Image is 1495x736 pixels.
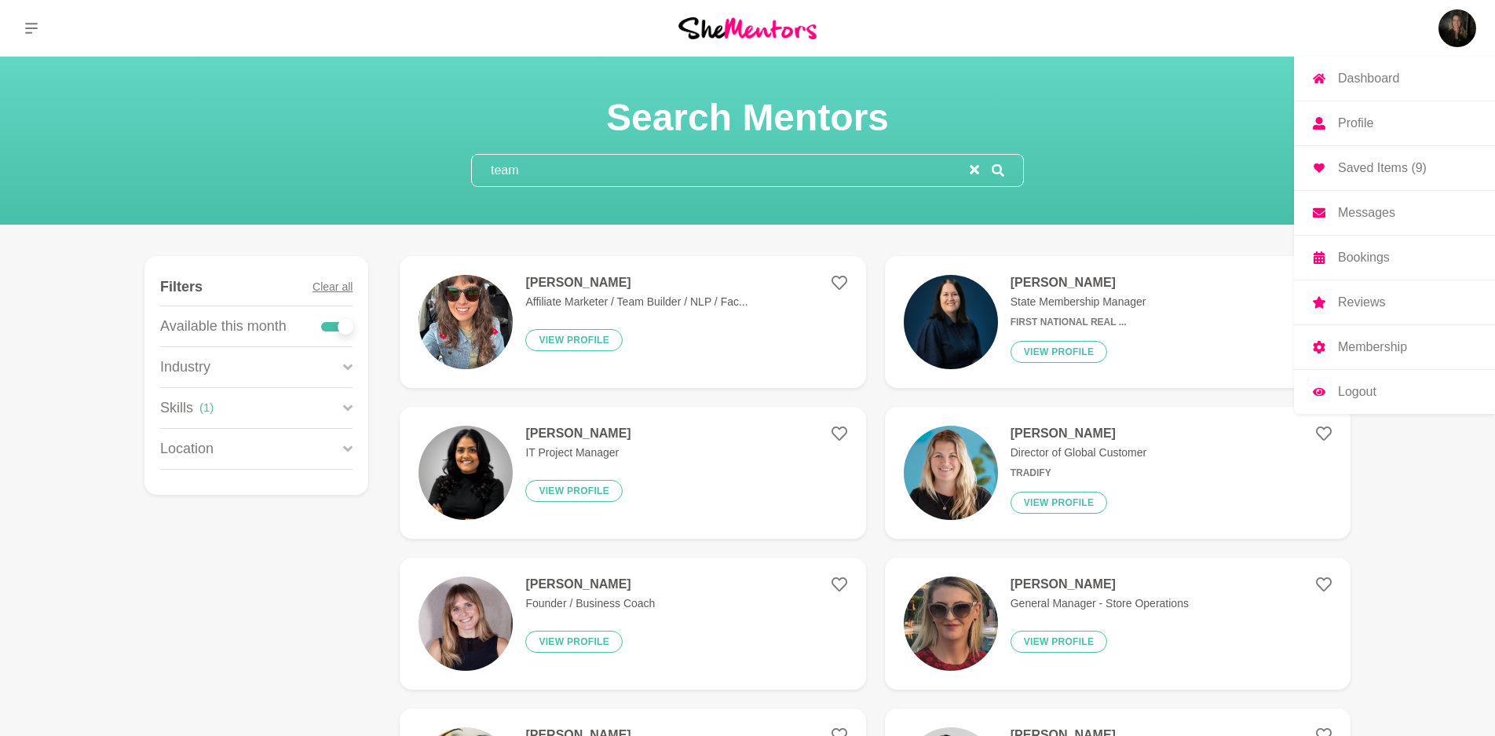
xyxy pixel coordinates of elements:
[400,256,865,388] a: [PERSON_NAME]Affiliate Marketer / Team Builder / NLP / Fac...View profile
[1294,101,1495,145] a: Profile
[1338,72,1399,85] p: Dashboard
[160,397,193,419] p: Skills
[1011,445,1147,461] p: Director of Global Customer
[525,577,655,592] h4: [PERSON_NAME]
[1011,631,1108,653] button: View profile
[1011,317,1146,328] h6: First National Real ...
[525,631,623,653] button: View profile
[1011,467,1147,479] h6: Tradify
[525,294,747,310] p: Affiliate Marketer / Team Builder / NLP / Fac...
[1338,207,1395,219] p: Messages
[160,278,203,296] h4: Filters
[525,445,631,461] p: IT Project Manager
[1011,294,1146,310] p: State Membership Manager
[1011,275,1146,291] h4: [PERSON_NAME]
[1011,341,1108,363] button: View profile
[400,407,865,539] a: [PERSON_NAME]IT Project ManagerView profile
[160,316,287,337] p: Available this month
[472,155,970,186] input: Search mentors
[678,17,817,38] img: She Mentors Logo
[160,357,210,378] p: Industry
[419,426,513,520] img: 01aee5e50c87abfaa70c3c448cb39ff495e02bc9-1024x1024.jpg
[885,256,1351,388] a: [PERSON_NAME]State Membership ManagerFirst National Real ...View profile
[419,275,513,369] img: 8006cefc193436637ce7790ebce8b5eedc87b901-3024x4032.jpg
[525,329,623,351] button: View profile
[1011,595,1189,612] p: General Manager - Store Operations
[1294,57,1495,101] a: Dashboard
[419,577,513,671] img: 6cdf9e4a07ba1d4ff86fe29070785dd57e4211da-593x640.jpg
[471,94,1024,141] h1: Search Mentors
[1338,296,1385,309] p: Reviews
[1294,191,1495,235] a: Messages
[1011,426,1147,441] h4: [PERSON_NAME]
[400,558,865,690] a: [PERSON_NAME]Founder / Business CoachView profile
[525,426,631,441] h4: [PERSON_NAME]
[885,558,1351,690] a: [PERSON_NAME]General Manager - Store OperationsView profile
[885,407,1351,539] a: [PERSON_NAME]Director of Global CustomerTradifyView profile
[313,269,353,306] button: Clear all
[199,399,214,417] div: ( 1 )
[1438,9,1476,47] a: Marisse van den BergDashboardProfileSaved Items (9)MessagesBookingsReviewsMembershipLogout
[1338,117,1373,130] p: Profile
[1338,341,1407,353] p: Membership
[904,577,998,671] img: 6da8e30d5d51bca7fe11884aba5cbe0686458709-561x671.jpg
[1011,492,1108,514] button: View profile
[525,480,623,502] button: View profile
[1338,162,1427,174] p: Saved Items (9)
[904,275,998,369] img: 069e74e823061df2a8545ae409222f10bd8cae5f-900x600.png
[525,275,747,291] h4: [PERSON_NAME]
[904,426,998,520] img: 2b5545a2970da8487e4847cfea342ccc486e5442-454x454.jpg
[525,595,655,612] p: Founder / Business Coach
[1294,146,1495,190] a: Saved Items (9)
[1338,251,1390,264] p: Bookings
[1011,577,1189,592] h4: [PERSON_NAME]
[1338,386,1376,398] p: Logout
[1294,236,1495,280] a: Bookings
[1438,9,1476,47] img: Marisse van den Berg
[1294,280,1495,324] a: Reviews
[160,438,214,460] p: Location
